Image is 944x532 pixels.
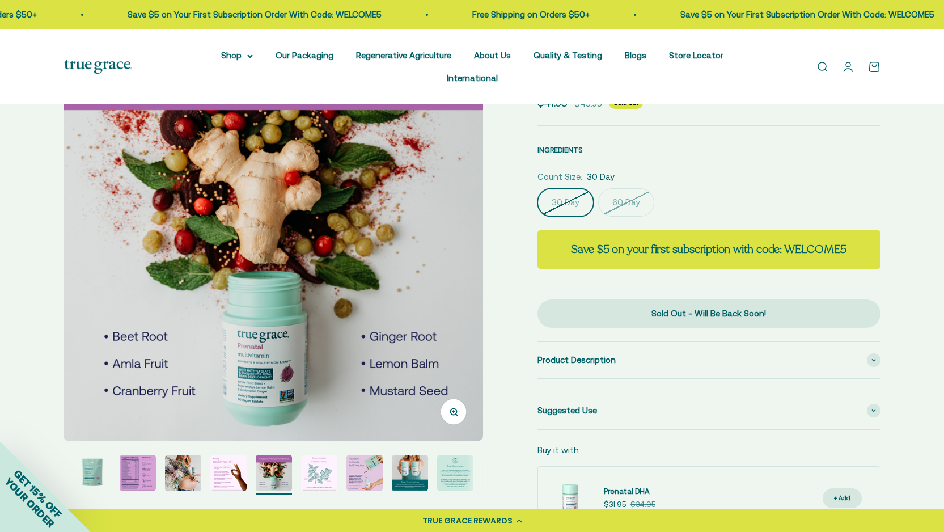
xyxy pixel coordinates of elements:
a: Regenerative Agriculture [356,50,451,60]
div: TRUE GRACE REWARDS [422,515,513,527]
button: Go to item 9 [392,455,428,495]
strong: Save $5 on your first subscription with code: WELCOME5 [571,242,846,257]
img: - 200% daily value of Vitamin D3 for pregnant women - vegan sourced from algae - Excellent source... [210,455,247,491]
compare-at-price: $34.95 [630,499,655,511]
button: Go to item 4 [165,455,201,495]
a: Store Locator [669,50,723,60]
a: Prenatal DHA [604,486,655,498]
span: Product Description [537,353,616,367]
p: Save $5 on Your First Subscription Order With Code: WELCOME5 [117,8,371,22]
img: Our custom-made bottles are designed to be refilled and ultimately recycled - never tossed away. ... [346,455,383,491]
a: Our Packaging [276,50,333,60]
img: True Grace Prenatal Multivitamin provides an organic whole food blend that includes organic beet ... [165,455,201,491]
a: Blogs [625,50,646,60]
button: Go to item 2 [74,455,111,495]
sale-price: $31.95 [604,499,626,511]
p: Buy it with [537,444,579,457]
summary: Product Description [537,342,880,378]
button: Go to item 8 [346,455,383,495]
button: Sold Out - Will Be Back Soon! [537,299,880,328]
button: Go to item 10 [437,455,473,495]
button: INGREDIENTS [537,143,583,157]
a: International [447,73,498,83]
button: + Add [823,488,862,508]
button: Go to item 11 [482,464,519,495]
span: Suggested Use [537,404,597,417]
img: Our Prenatal product line provides a robust and comprehensive offering for a true foundation of h... [392,455,428,491]
legend: Count Size: [537,170,582,184]
a: Quality & Testing [534,50,602,60]
p: Save $5 on Your First Subscription Order With Code: WELCOME5 [670,8,924,22]
span: 30 Day [587,170,615,184]
span: YOUR ORDER [2,475,57,530]
img: Prenatal & Postnatal Excellent Choline Source Vegan Soy Free Gluten Free [120,455,156,491]
summary: Shop [221,49,253,62]
div: Sold Out - Will Be Back Soon! [560,307,858,320]
img: - Beet Root - Amla Fruit - Cranberry Fruit - Ginger Root - Lemon Balm - Mustard Seed [256,455,292,491]
div: + Add [834,493,850,504]
span: GET 15% OFF [11,467,64,520]
a: Free Shipping on Orders $50+ [462,10,579,19]
img: Daily Multivitamin to Support a Healthy Mom & Baby* - For women during pre-conception, pregnancy,... [74,455,111,491]
a: About Us [474,50,511,60]
button: Go to item 6 [256,455,292,495]
img: Prenatal DHA for Brain & Eye Development* For women during pre-conception, pregnancy, and lactati... [547,476,592,521]
img: Lemon Balm Ginger Regenerative Organic Lemon Balm and Organic Ginger. [301,455,337,491]
span: Prenatal DHA [604,487,650,496]
span: INGREDIENTS [537,146,583,154]
img: - Beet Root - Amla Fruit - Cranberry Fruit - Ginger Root - Lemon Balm - Mustard Seed [64,22,482,441]
img: Every lot of True Grace supplements undergoes extensive third-party testing. Regulation says we d... [437,455,473,491]
button: Go to item 7 [301,455,337,495]
summary: Suggested Use [537,392,880,429]
button: Go to item 3 [120,455,156,495]
button: Go to item 5 [210,455,247,495]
